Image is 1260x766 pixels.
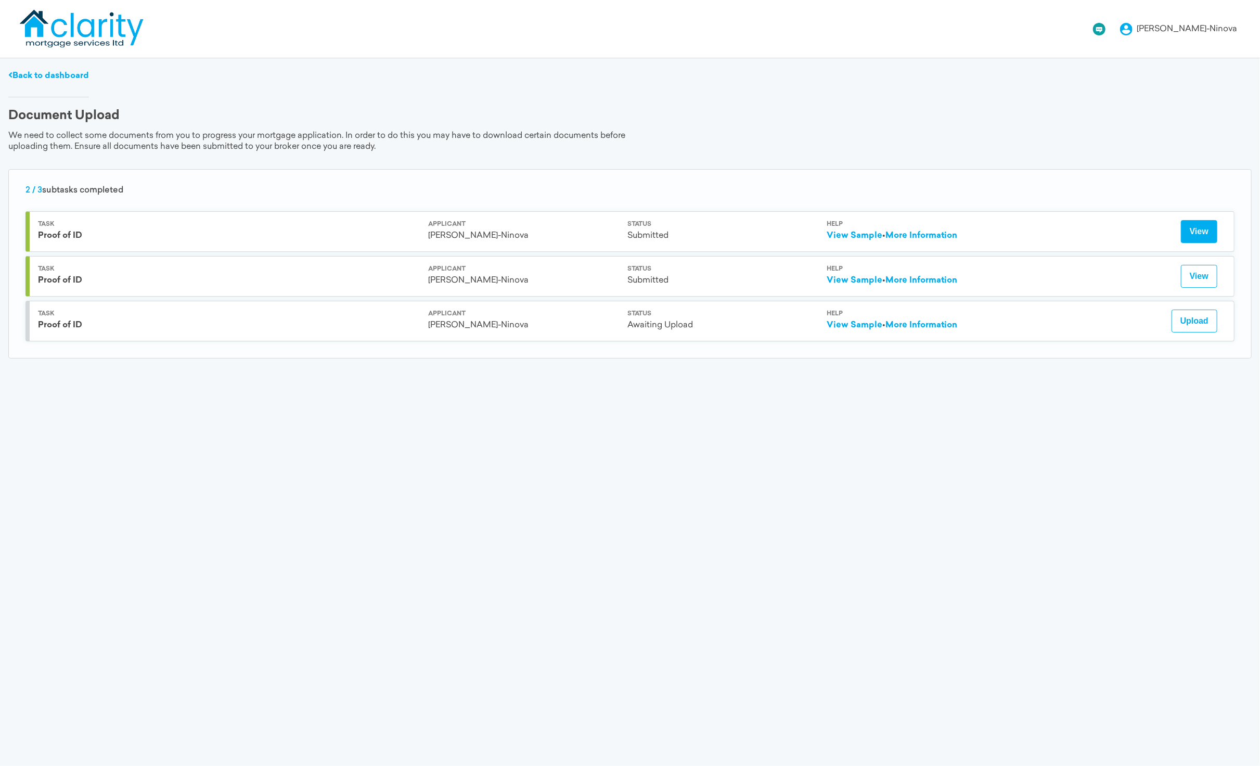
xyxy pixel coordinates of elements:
[38,266,420,272] div: Task
[886,321,958,329] a: More Information
[38,231,420,241] div: Proof of ID
[827,311,1018,317] div: Help
[827,321,883,329] a: View Sample
[886,276,958,285] a: More Information
[827,320,1018,331] div: •
[428,320,619,331] div: [PERSON_NAME]-Ninova
[25,186,1235,195] div: subtasks completed
[428,275,619,286] div: [PERSON_NAME]-Ninova
[38,311,420,317] div: Task
[1172,310,1217,333] button: Upload
[827,275,1018,286] div: •
[1181,220,1217,243] button: View
[827,276,883,285] a: View Sample
[628,311,819,317] div: Status
[827,231,1018,241] div: •
[38,275,420,286] div: Proof of ID
[1181,265,1217,288] button: View
[25,186,42,195] span: 2 / 3
[8,72,89,80] a: Back to dashboard
[428,311,619,317] div: Applicant
[8,131,630,152] div: We need to collect some documents from you to progress your mortgage application. In order to do ...
[628,221,819,227] div: Status
[8,110,120,122] div: Document Upload
[428,231,619,241] div: [PERSON_NAME]-Ninova
[628,266,819,272] div: Status
[1137,25,1237,33] div: [PERSON_NAME]-Ninova
[628,275,819,286] div: Submitted
[827,266,1018,272] div: Help
[628,320,819,331] div: Awaiting Upload
[827,232,883,240] a: View Sample
[628,231,819,241] div: Submitted
[428,266,619,272] div: Applicant
[19,8,145,47] img: logo
[886,232,958,240] a: More Information
[38,320,420,331] div: Proof of ID
[428,221,619,227] div: Applicant
[38,221,420,227] div: Task
[827,221,1018,227] div: Help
